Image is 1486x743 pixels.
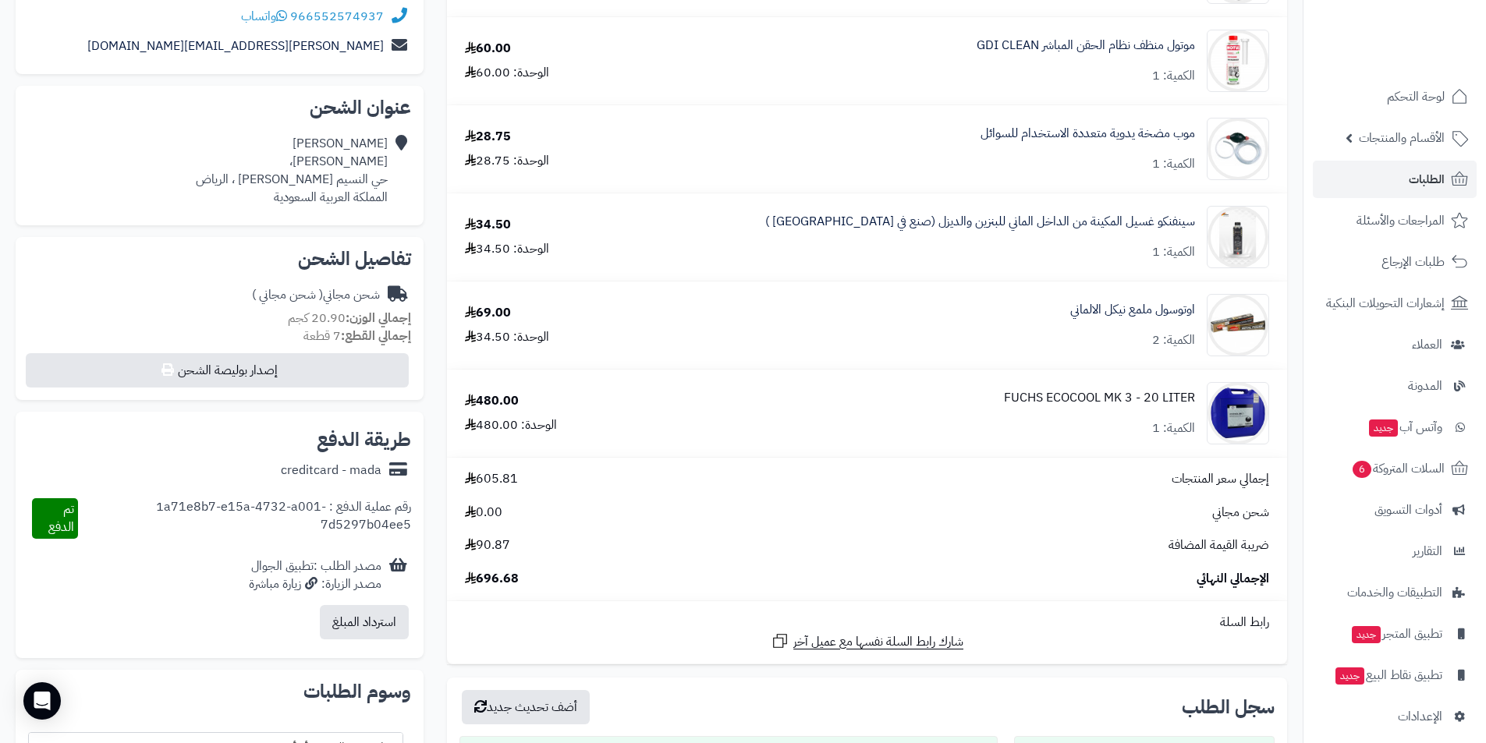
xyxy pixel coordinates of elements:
div: 34.50 [465,216,511,234]
button: استرداد المبلغ [320,605,409,639]
span: 605.81 [465,470,518,488]
span: التقارير [1413,540,1442,562]
span: جديد [1352,626,1381,643]
span: تطبيق نقاط البيع [1334,664,1442,686]
strong: إجمالي القطع: [341,327,411,345]
span: إشعارات التحويلات البنكية [1326,292,1445,314]
h2: طريقة الدفع [317,430,411,449]
a: FUCHS ECOCOOL MK 3 - 20 LITER [1004,389,1195,407]
span: العملاء [1412,334,1442,356]
a: موب مضخة يدوية متعددة الاستخدام للسوائل [981,125,1195,143]
small: 7 قطعة [303,327,411,345]
div: creditcard - mada [281,462,381,479]
span: المدونة [1408,375,1442,397]
div: الكمية: 1 [1152,419,1195,437]
a: طلبات الإرجاع [1313,243,1477,281]
img: 1721214858-autosol-edel-chromglanz-chrom-politur-metall-metallpolitur-75ml-90x90.jpg [1208,294,1268,356]
a: سينفنكو غسيل المكينة من الداخل الماني للبنزين والديزل (صنع في [GEOGRAPHIC_DATA] ) [765,213,1195,231]
button: إصدار بوليصة الشحن [26,353,409,387]
div: 480.00 [465,392,519,410]
div: 28.75 [465,128,511,146]
div: 60.00 [465,40,511,58]
img: 1683628634-gdi%201682787346128-motul-gdi-reiniger-300-ml_1-90x90.jpg [1208,30,1268,92]
div: رقم عملية الدفع : 1a71e8b7-e15a-4732-a001-7d5297b04ee5 [78,498,411,539]
a: التطبيقات والخدمات [1313,574,1477,611]
h2: تفاصيل الشحن [28,249,411,268]
button: أضف تحديث جديد [462,690,590,724]
span: ضريبة القيمة المضافة [1169,536,1269,554]
span: 90.87 [465,536,510,554]
a: الإعدادات [1313,698,1477,735]
div: الكمية: 1 [1152,243,1195,261]
a: تطبيق المتجرجديد [1313,615,1477,653]
div: شحن مجاني [252,286,380,304]
div: الوحدة: 34.50 [465,328,549,346]
h3: سجل الطلب [1182,698,1275,716]
a: موتول منظف نظام الحقن المباشر GDI CLEAN [977,37,1195,55]
span: الأقسام والمنتجات [1359,127,1445,149]
span: شارك رابط السلة نفسها مع عميل آخر [793,633,963,651]
h2: عنوان الشحن [28,98,411,117]
div: رابط السلة [453,614,1281,632]
div: 69.00 [465,304,511,322]
div: الوحدة: 34.50 [465,240,549,258]
a: واتساب [241,7,287,26]
a: التقارير [1313,532,1477,570]
img: 1683458446-10800-90x90.jpg [1208,118,1268,180]
span: تم الدفع [48,500,74,536]
div: مصدر الطلب :تطبيق الجوال [249,557,381,593]
span: الطلبات [1409,168,1445,190]
span: جديد [1335,667,1364,685]
span: الإجمالي النهائي [1197,570,1269,588]
div: الكمية: 2 [1152,331,1195,349]
span: 696.68 [465,570,519,588]
div: الوحدة: 480.00 [465,416,557,434]
span: جديد [1369,419,1398,437]
strong: إجمالي الوزن: [346,309,411,327]
h2: وسوم الطلبات [28,682,411,701]
a: [PERSON_NAME][EMAIL_ADDRESS][DOMAIN_NAME] [87,37,384,55]
a: اوتوسول ملمع نيكل الالماني [1070,301,1195,319]
span: وآتس آب [1367,416,1442,438]
div: Open Intercom Messenger [23,682,61,720]
img: logo-2.png [1380,12,1471,44]
small: 20.90 كجم [288,309,411,327]
div: [PERSON_NAME] [PERSON_NAME]، حي النسيم [PERSON_NAME] ، الرياض المملكة العربية السعودية [196,135,388,206]
div: الوحدة: 28.75 [465,152,549,170]
a: العملاء [1313,326,1477,363]
span: شحن مجاني [1212,504,1269,522]
span: الإعدادات [1398,706,1442,727]
span: ( شحن مجاني ) [252,285,323,304]
img: 1710243821-SENFINECO%20MOTOR%20FLUSH-90x90.jpeg [1208,206,1268,268]
a: السلات المتروكة6 [1313,450,1477,487]
a: أدوات التسويق [1313,491,1477,529]
a: إشعارات التحويلات البنكية [1313,285,1477,322]
a: المدونة [1313,367,1477,405]
div: مصدر الزيارة: زيارة مباشرة [249,575,381,593]
span: التطبيقات والخدمات [1347,582,1442,603]
a: تطبيق نقاط البيعجديد [1313,656,1477,694]
span: المراجعات والأسئلة [1357,210,1445,232]
div: الوحدة: 60.00 [465,64,549,82]
span: تطبيق المتجر [1350,623,1442,645]
span: 6 [1353,461,1371,478]
a: شارك رابط السلة نفسها مع عميل آخر [771,632,963,651]
span: طلبات الإرجاع [1381,251,1445,273]
span: السلات المتروكة [1351,458,1445,479]
span: إجمالي سعر المنتجات [1172,470,1269,488]
a: وآتس آبجديد [1313,409,1477,446]
span: 0.00 [465,504,502,522]
a: المراجعات والأسئلة [1313,202,1477,239]
a: لوحة التحكم [1313,78,1477,115]
div: الكمية: 1 [1152,155,1195,173]
a: الطلبات [1313,161,1477,198]
a: 966552574937 [290,7,384,26]
span: أدوات التسويق [1374,499,1442,521]
span: لوحة التحكم [1387,86,1445,108]
div: الكمية: 1 [1152,67,1195,85]
img: 1747821306-FUSCHS-ECOCOOL-MK3-EMULSJA-DO-OBROBKI-SKRAWANIEM-KANISTER-20L-90x90.jpg [1208,382,1268,444]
